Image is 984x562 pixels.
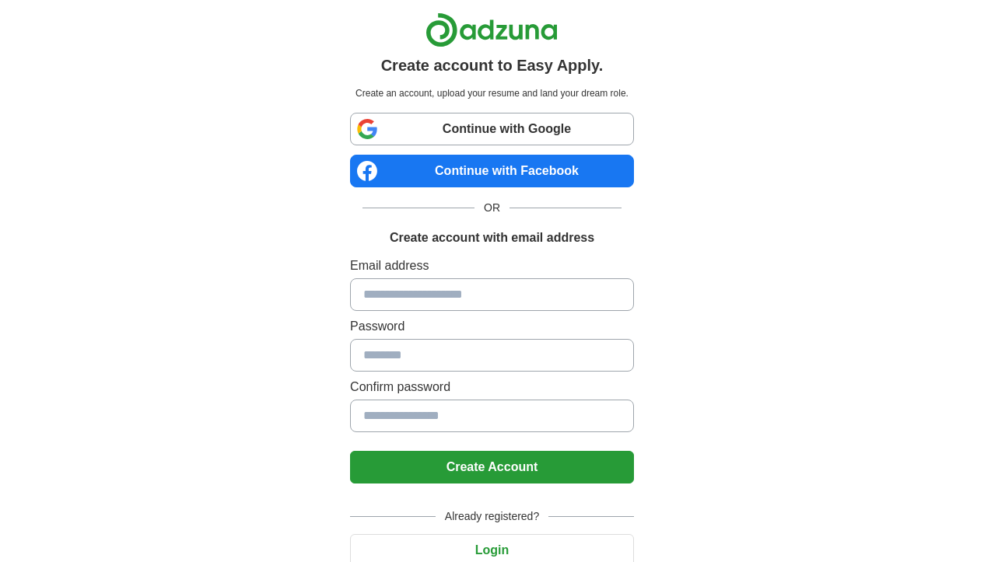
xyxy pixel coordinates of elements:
img: Adzuna logo [425,12,558,47]
label: Password [350,317,634,336]
h1: Create account to Easy Apply. [381,54,604,77]
span: OR [474,200,510,216]
a: Login [350,543,634,557]
a: Continue with Facebook [350,155,634,187]
span: Already registered? [436,508,548,525]
h1: Create account with email address [390,229,594,247]
a: Continue with Google [350,113,634,145]
button: Create Account [350,451,634,483]
label: Confirm password [350,378,634,396]
label: Email address [350,257,634,275]
p: Create an account, upload your resume and land your dream role. [353,86,631,100]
